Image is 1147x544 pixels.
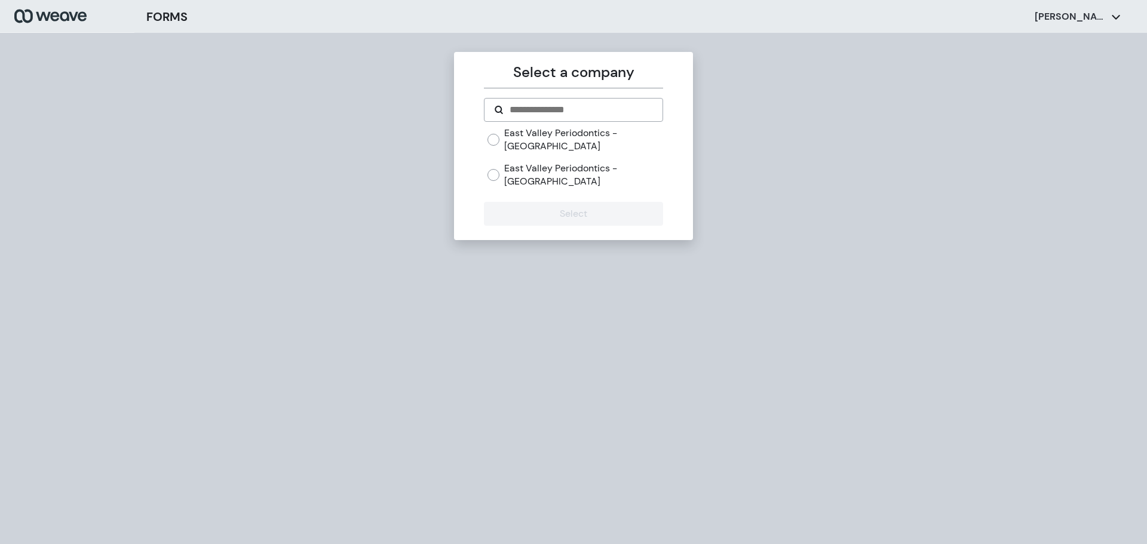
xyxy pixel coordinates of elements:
[508,103,652,117] input: Search
[146,8,188,26] h3: FORMS
[484,202,663,226] button: Select
[504,162,663,188] label: East Valley Periodontics - [GEOGRAPHIC_DATA]
[504,127,663,152] label: East Valley Periodontics - [GEOGRAPHIC_DATA]
[1035,10,1106,23] p: [PERSON_NAME]
[484,62,663,83] p: Select a company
